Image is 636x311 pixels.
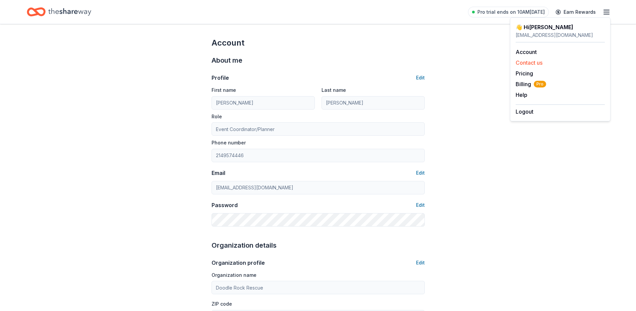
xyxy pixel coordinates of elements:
label: Organization name [212,272,256,278]
span: Pro [534,81,546,87]
label: ZIP code [212,301,232,307]
label: Role [212,113,222,120]
div: Profile [212,74,229,82]
div: Organization details [212,240,425,251]
button: Edit [416,201,425,209]
a: Pricing [516,70,533,77]
label: Last name [322,87,346,94]
button: Edit [416,74,425,82]
button: Edit [416,259,425,267]
button: Contact us [516,59,542,67]
a: Account [516,49,537,55]
div: Email [212,169,225,177]
div: [EMAIL_ADDRESS][DOMAIN_NAME] [516,31,605,39]
div: 👋 Hi [PERSON_NAME] [516,23,605,31]
label: First name [212,87,236,94]
div: Organization profile [212,259,265,267]
div: Password [212,201,238,209]
button: BillingPro [516,80,546,88]
button: Logout [516,108,533,116]
label: Phone number [212,139,246,146]
a: Pro trial ends on 10AM[DATE] [468,7,549,17]
div: About me [212,55,425,66]
div: Account [212,38,425,48]
a: Home [27,4,91,20]
button: Edit [416,169,425,177]
span: Billing [516,80,546,88]
span: Pro trial ends on 10AM[DATE] [477,8,545,16]
a: Earn Rewards [552,6,600,18]
button: Help [516,91,527,99]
